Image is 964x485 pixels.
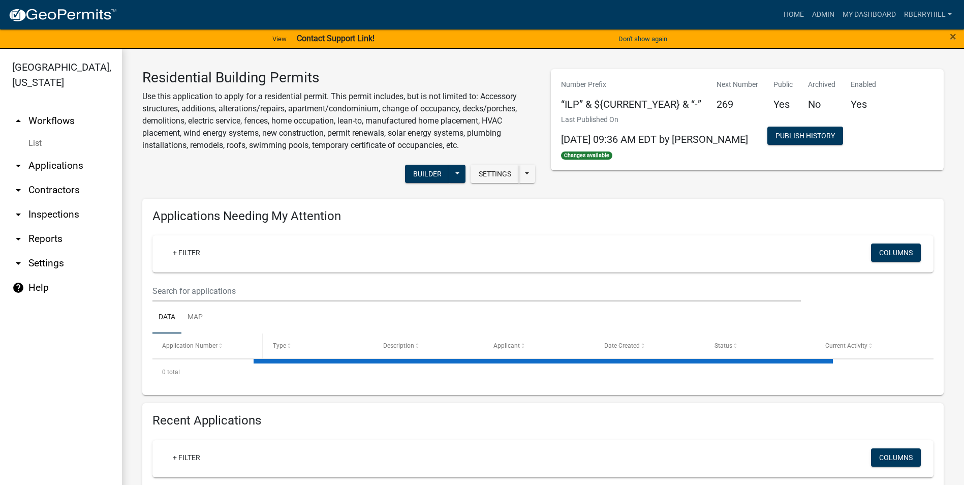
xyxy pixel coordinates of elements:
[152,359,934,385] div: 0 total
[165,448,208,467] a: + Filter
[152,413,934,428] h4: Recent Applications
[816,334,926,358] datatable-header-cell: Current Activity
[405,165,450,183] button: Builder
[717,98,758,110] h5: 269
[900,5,956,24] a: rberryhill
[714,342,732,349] span: Status
[12,115,24,127] i: arrow_drop_up
[12,257,24,269] i: arrow_drop_down
[181,301,209,334] a: Map
[561,151,613,160] span: Changes available
[950,31,956,43] button: Close
[871,244,921,262] button: Columns
[152,209,934,224] h4: Applications Needing My Attention
[561,98,701,110] h5: “ILP” & ${CURRENT_YEAR} & “-”
[705,334,815,358] datatable-header-cell: Status
[851,79,876,90] p: Enabled
[808,5,838,24] a: Admin
[808,79,835,90] p: Archived
[595,334,705,358] datatable-header-cell: Date Created
[12,160,24,172] i: arrow_drop_down
[561,114,748,125] p: Last Published On
[152,301,181,334] a: Data
[767,132,843,140] wm-modal-confirm: Workflow Publish History
[773,98,793,110] h5: Yes
[12,282,24,294] i: help
[614,31,671,47] button: Don't show again
[273,342,286,349] span: Type
[471,165,519,183] button: Settings
[12,184,24,196] i: arrow_drop_down
[152,334,263,358] datatable-header-cell: Application Number
[780,5,808,24] a: Home
[717,79,758,90] p: Next Number
[493,342,520,349] span: Applicant
[851,98,876,110] h5: Yes
[165,244,208,262] a: + Filter
[297,34,375,43] strong: Contact Support Link!
[561,133,748,145] span: [DATE] 09:36 AM EDT by [PERSON_NAME]
[950,29,956,44] span: ×
[12,233,24,245] i: arrow_drop_down
[152,281,801,301] input: Search for applications
[767,127,843,145] button: Publish History
[12,208,24,221] i: arrow_drop_down
[263,334,373,358] datatable-header-cell: Type
[808,98,835,110] h5: No
[268,31,291,47] a: View
[142,69,536,86] h3: Residential Building Permits
[561,79,701,90] p: Number Prefix
[383,342,414,349] span: Description
[604,342,640,349] span: Date Created
[484,334,594,358] datatable-header-cell: Applicant
[142,90,536,151] p: Use this application to apply for a residential permit. This permit includes, but is not limited ...
[773,79,793,90] p: Public
[162,342,217,349] span: Application Number
[871,448,921,467] button: Columns
[838,5,900,24] a: My Dashboard
[825,342,867,349] span: Current Activity
[374,334,484,358] datatable-header-cell: Description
